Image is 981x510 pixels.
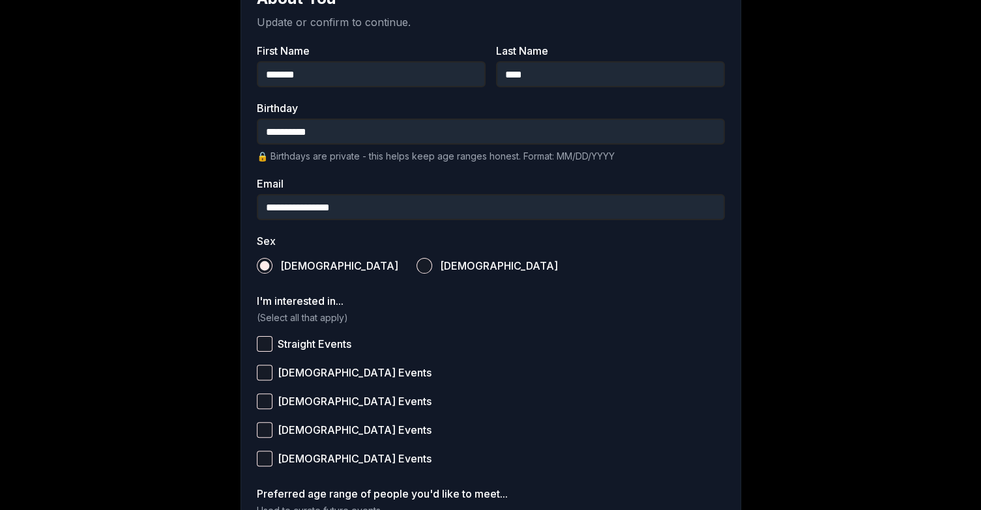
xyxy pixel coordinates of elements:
label: I'm interested in... [257,296,725,306]
label: Email [257,178,725,189]
button: Straight Events [257,336,272,352]
p: Update or confirm to continue. [257,14,725,30]
p: (Select all that apply) [257,311,725,324]
button: [DEMOGRAPHIC_DATA] [257,258,272,274]
span: [DEMOGRAPHIC_DATA] Events [278,396,432,406]
span: [DEMOGRAPHIC_DATA] [440,261,558,271]
label: Birthday [257,103,725,113]
label: First Name [257,46,486,56]
label: Preferred age range of people you'd like to meet... [257,489,725,499]
span: Straight Events [278,339,351,349]
button: [DEMOGRAPHIC_DATA] Events [257,365,272,380]
button: [DEMOGRAPHIC_DATA] [417,258,432,274]
button: [DEMOGRAPHIC_DATA] Events [257,451,272,466]
button: [DEMOGRAPHIC_DATA] Events [257,393,272,409]
span: [DEMOGRAPHIC_DATA] [280,261,398,271]
label: Last Name [496,46,725,56]
span: [DEMOGRAPHIC_DATA] Events [278,425,432,435]
button: [DEMOGRAPHIC_DATA] Events [257,422,272,438]
p: 🔒 Birthdays are private - this helps keep age ranges honest. Format: MM/DD/YYYY [257,150,725,163]
label: Sex [257,236,725,246]
span: [DEMOGRAPHIC_DATA] Events [278,453,432,464]
span: [DEMOGRAPHIC_DATA] Events [278,367,432,378]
